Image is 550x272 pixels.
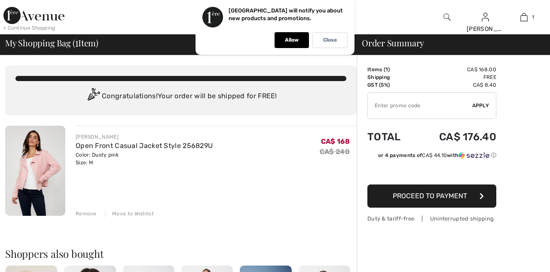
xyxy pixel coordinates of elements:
[482,12,489,22] img: My Info
[76,133,213,141] div: [PERSON_NAME]
[5,126,65,216] img: Open Front Casual Jacket Style 256829U
[76,142,213,150] a: Open Front Casual Jacket Style 256829U
[5,39,98,47] span: My Shopping Bag ( Item)
[320,148,350,156] s: CA$ 240
[85,88,102,105] img: Congratulation2.svg
[3,7,64,24] img: 1ère Avenue
[5,248,357,259] h2: Shoppers also bought
[520,12,528,22] img: My Bag
[15,88,346,105] div: Congratulations! Your order will be shipped for FREE!
[351,39,545,47] div: Order Summary
[415,73,496,81] td: Free
[367,66,415,73] td: Items ( )
[443,12,451,22] img: search the website
[367,162,496,181] iframe: PayPal-paypal
[105,210,154,218] div: Move to Wishlist
[482,13,489,21] a: Sign In
[415,66,496,73] td: CA$ 168.00
[532,13,534,21] span: 1
[467,24,504,33] div: [PERSON_NAME]
[415,122,496,151] td: CA$ 176.40
[378,151,496,159] div: or 4 payments of with
[458,151,489,159] img: Sezzle
[76,210,97,218] div: Remove
[505,12,543,22] a: 1
[323,37,337,43] p: Close
[367,151,496,162] div: or 4 payments ofCA$ 44.10withSezzle Click to learn more about Sezzle
[367,215,496,223] div: Duty & tariff-free | Uninterrupted shipping
[415,81,496,89] td: CA$ 8.40
[385,66,388,73] span: 1
[367,73,415,81] td: Shipping
[367,81,415,89] td: GST (5%)
[229,7,343,21] p: [GEOGRAPHIC_DATA] will notify you about new products and promotions.
[76,151,213,166] div: Color: Dusty pink Size: M
[367,122,415,151] td: Total
[321,137,350,145] span: CA$ 168
[285,37,299,43] p: Allow
[422,152,447,158] span: CA$ 44.10
[368,93,472,118] input: Promo code
[472,102,489,109] span: Apply
[393,192,467,200] span: Proceed to Payment
[367,184,496,208] button: Proceed to Payment
[3,24,55,32] div: < Continue Shopping
[75,36,78,48] span: 1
